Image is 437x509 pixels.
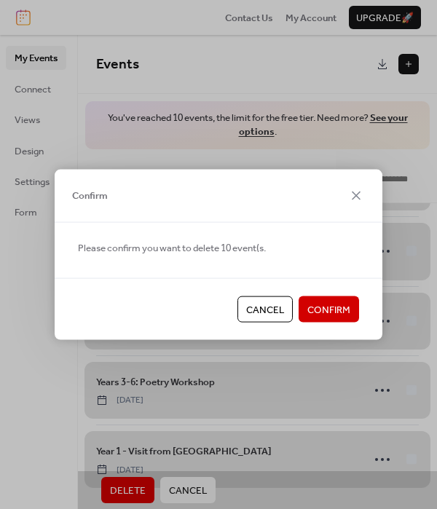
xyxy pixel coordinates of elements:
span: Confirm [307,303,350,317]
span: Confirm [72,189,108,203]
button: Confirm [299,296,359,323]
span: Please confirm you want to delete 10 event(s. [78,240,266,255]
span: Cancel [246,303,284,317]
button: Cancel [237,296,293,323]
